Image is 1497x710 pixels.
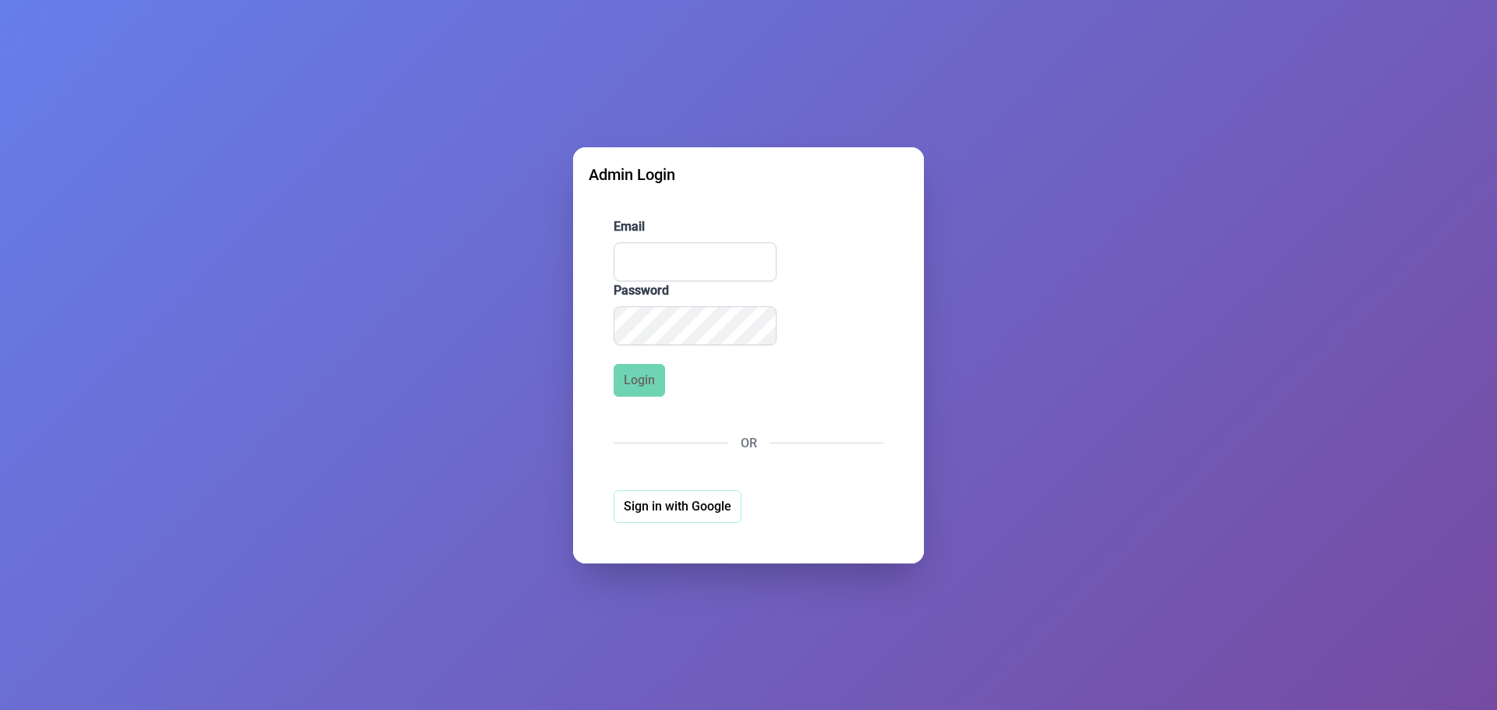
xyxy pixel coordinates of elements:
[624,371,655,390] span: Login
[614,434,883,453] div: OR
[624,497,731,516] span: Sign in with Google
[614,217,883,236] label: Email
[614,364,665,397] button: Login
[614,281,883,300] label: Password
[589,163,908,186] div: Admin Login
[614,490,741,523] button: Sign in with Google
